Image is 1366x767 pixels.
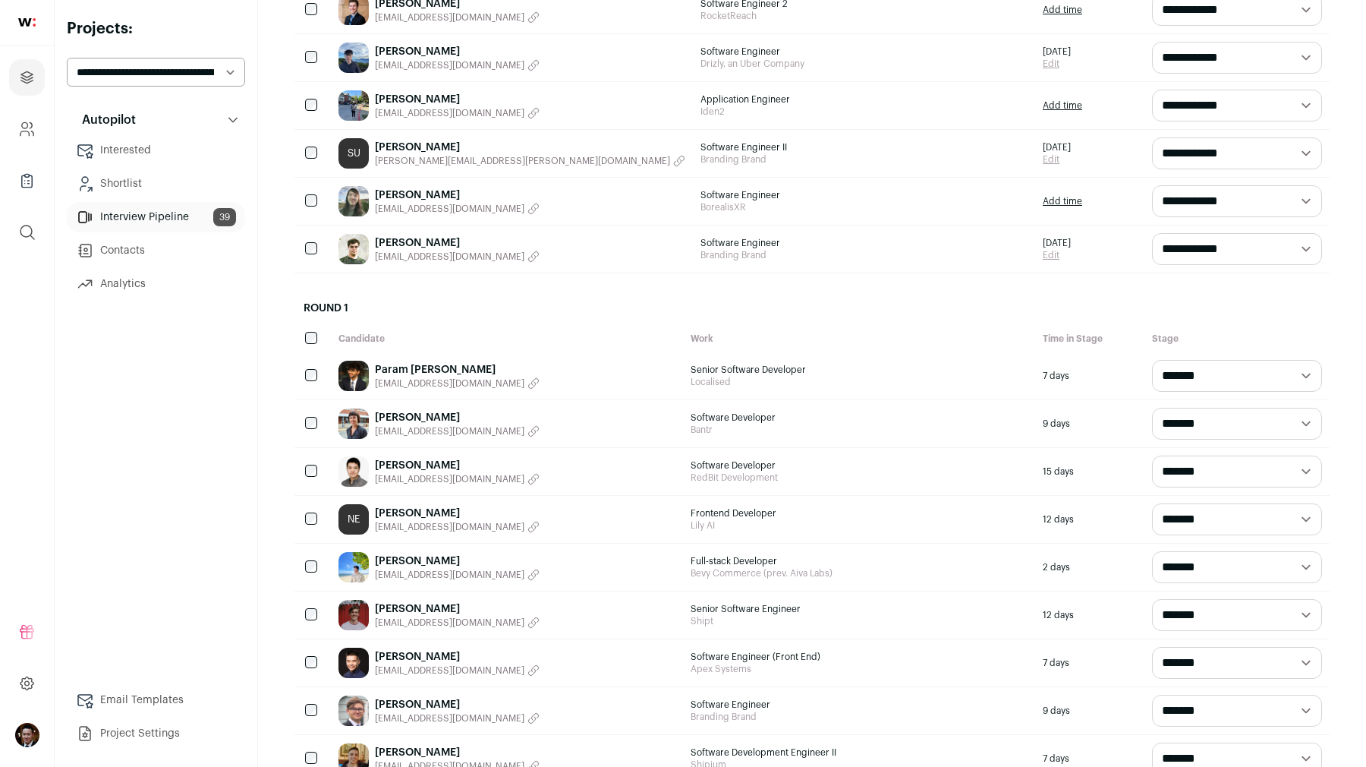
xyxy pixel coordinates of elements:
[1043,237,1071,249] span: [DATE]
[375,745,540,760] a: [PERSON_NAME]
[1035,325,1144,352] div: Time in Stage
[338,138,369,169] a: SU
[1043,99,1082,112] a: Add time
[67,135,245,166] a: Interested
[1043,249,1071,261] a: Edit
[700,106,1028,118] span: Iden2
[700,153,1028,166] span: Branding Brand
[691,615,1028,627] span: Shipt
[691,711,1028,723] span: Branding Brand
[375,59,524,71] span: [EMAIL_ADDRESS][DOMAIN_NAME]
[67,718,245,749] a: Project Settings
[375,59,540,71] button: [EMAIL_ADDRESS][DOMAIN_NAME]
[1043,58,1071,70] a: Edit
[1043,141,1071,153] span: [DATE]
[700,141,1028,153] span: Software Engineer II
[1035,687,1144,734] div: 9 days
[375,473,524,485] span: [EMAIL_ADDRESS][DOMAIN_NAME]
[67,685,245,715] a: Email Templates
[700,249,1028,261] span: Branding Brand
[375,569,540,581] button: [EMAIL_ADDRESS][DOMAIN_NAME]
[375,140,685,155] a: [PERSON_NAME]
[1144,325,1330,352] div: Stage
[338,409,369,439] img: 43780273325e19bcc7045d90d1abe388c962e55c58dd11dfc50749cb202394d1.jpg
[1035,639,1144,687] div: 7 days
[67,169,245,199] a: Shortlist
[375,425,524,437] span: [EMAIL_ADDRESS][DOMAIN_NAME]
[691,472,1028,484] span: RedBit Development
[375,473,540,485] button: [EMAIL_ADDRESS][DOMAIN_NAME]
[1035,544,1144,591] div: 2 days
[375,521,540,533] button: [EMAIL_ADDRESS][DOMAIN_NAME]
[375,649,540,664] a: [PERSON_NAME]
[18,18,36,27] img: wellfound-shorthand-0d5821cbd27db2630d0214b213865d53afaa358527fdda9d0ea32b1df1b89c2c.svg
[691,364,1028,376] span: Senior Software Developer
[338,361,369,391] img: d5b3e2ce0987a51086cd755b009c9ca063b652aedd36391cac13707d8e18462c.jpg
[1035,496,1144,543] div: 12 days
[375,617,524,629] span: [EMAIL_ADDRESS][DOMAIN_NAME]
[375,410,540,425] a: [PERSON_NAME]
[375,11,524,24] span: [EMAIL_ADDRESS][DOMAIN_NAME]
[213,208,236,226] span: 39
[375,92,540,107] a: [PERSON_NAME]
[375,44,540,59] a: [PERSON_NAME]
[375,107,540,119] button: [EMAIL_ADDRESS][DOMAIN_NAME]
[700,58,1028,70] span: Drizly, an Uber Company
[294,292,1330,325] h2: Round 1
[375,506,540,521] a: [PERSON_NAME]
[1035,352,1144,399] div: 7 days
[691,746,1028,759] span: Software Development Engineer II
[338,90,369,121] img: 83afac0cfb5fb1c00ede18ae6c9a12579fc96b2e10ffa08071160e56e3fbc3f8
[375,554,540,569] a: [PERSON_NAME]
[1035,400,1144,447] div: 9 days
[338,43,369,73] img: 854259ab79fa6ba1379ab766a26bea03d6cdb459e79c33117d661635b0b25baf.jpg
[375,601,540,617] a: [PERSON_NAME]
[700,93,1028,106] span: Application Engineer
[700,46,1028,58] span: Software Engineer
[67,235,245,266] a: Contacts
[691,519,1028,532] span: Lily AI
[375,425,540,437] button: [EMAIL_ADDRESS][DOMAIN_NAME]
[338,186,369,216] img: b7d561b28f607527e2252877e90bbc732491fe8af353f6e97f66bc3f69b4b73f.jpg
[691,555,1028,567] span: Full-stack Developer
[9,111,45,147] a: Company and ATS Settings
[338,504,369,535] a: NE
[73,111,136,129] p: Autopilot
[691,663,1028,675] span: Apex Systems
[338,648,369,678] img: 3864298e1e80b7dcf1038d59b210165e8b3e851c05ee11b28c7b24ac79e9789f.jpg
[1043,153,1071,166] a: Edit
[375,458,540,473] a: [PERSON_NAME]
[1043,4,1082,16] a: Add time
[375,569,524,581] span: [EMAIL_ADDRESS][DOMAIN_NAME]
[9,163,45,199] a: Company Lists
[700,189,1028,201] span: Software Engineer
[67,202,245,232] a: Interview Pipeline39
[375,377,524,390] span: [EMAIL_ADDRESS][DOMAIN_NAME]
[691,651,1028,663] span: Software Engineer (Front End)
[15,723,39,747] img: 232269-medium_jpg
[691,459,1028,472] span: Software Developer
[691,567,1028,579] span: Bevy Commerce (prev. Aiva Labs)
[9,59,45,96] a: Projects
[375,377,540,390] button: [EMAIL_ADDRESS][DOMAIN_NAME]
[331,325,683,352] div: Candidate
[700,10,1028,22] span: RocketReach
[375,712,524,724] span: [EMAIL_ADDRESS][DOMAIN_NAME]
[1043,46,1071,58] span: [DATE]
[691,376,1028,388] span: Localised
[338,234,369,264] img: 7b9cd2155e1e99478ae1eb820ed4b45cd3c73c86416abff2adf5a8974c781080.jpg
[375,617,540,629] button: [EMAIL_ADDRESS][DOMAIN_NAME]
[700,237,1028,249] span: Software Engineer
[67,269,245,299] a: Analytics
[375,521,524,533] span: [EMAIL_ADDRESS][DOMAIN_NAME]
[691,507,1028,519] span: Frontend Developer
[375,11,540,24] button: [EMAIL_ADDRESS][DOMAIN_NAME]
[691,603,1028,615] span: Senior Software Engineer
[691,412,1028,424] span: Software Developer
[338,696,369,726] img: d81b4eb7cfe511e2dbc7a8276cf4c06dfc9fbfc0e91dc0b073ec1fa18cc70d1b.jpg
[338,552,369,582] img: ce0a4a167b7f24df82c83b50c6c06b9185e6e47883484495022b1d93cd891fb2.jpg
[700,201,1028,213] span: BorealisXR
[375,155,685,167] button: [PERSON_NAME][EMAIL_ADDRESS][PERSON_NAME][DOMAIN_NAME]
